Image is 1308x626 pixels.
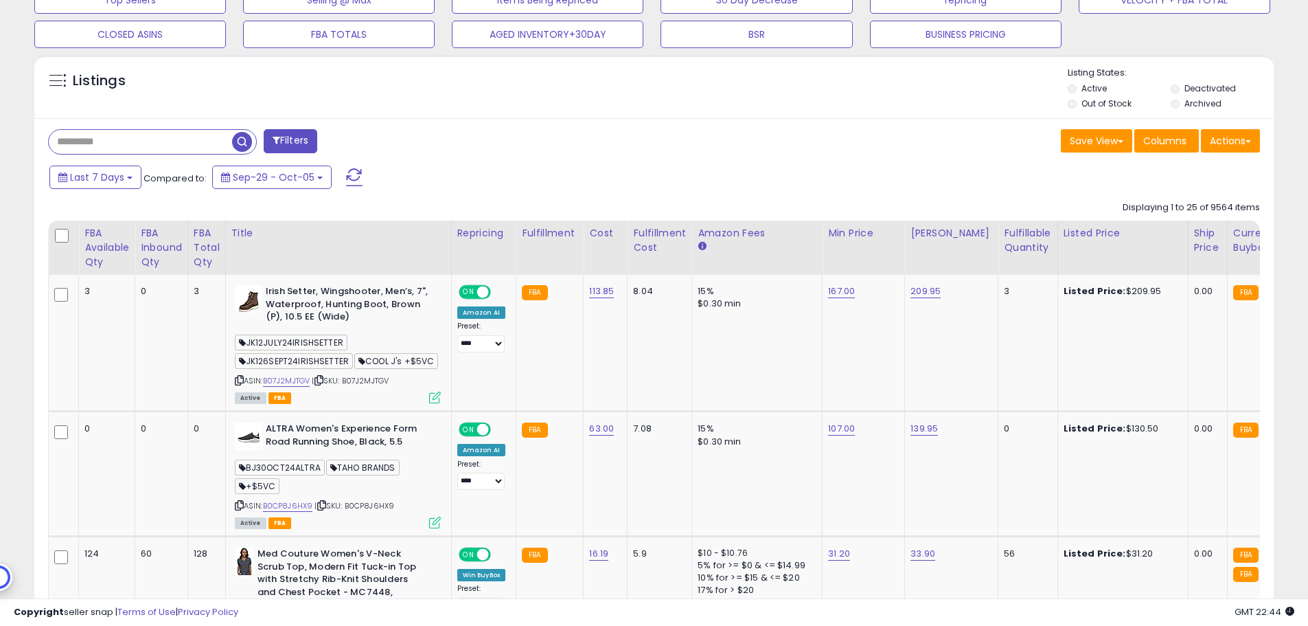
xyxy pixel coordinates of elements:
[1235,605,1294,618] span: 2025-10-13 22:44 GMT
[910,284,941,298] a: 209.95
[194,548,215,560] div: 128
[457,584,506,615] div: Preset:
[698,285,812,298] div: 15%
[522,285,547,300] small: FBA
[235,548,254,575] img: 41ZAGJQVAZL._SL40_.jpg
[212,166,332,189] button: Sep-29 - Oct-05
[268,517,292,529] span: FBA
[910,226,992,241] div: [PERSON_NAME]
[354,353,438,369] span: COOL J's +$5VC
[698,584,812,596] div: 17% for > $20
[14,605,64,618] strong: Copyright
[457,460,506,491] div: Preset:
[1194,423,1217,435] div: 0.00
[828,284,855,298] a: 167.00
[1194,226,1221,255] div: Ship Price
[73,71,126,91] h5: Listings
[235,353,353,369] span: JK126SEPT24IRISHSETTER
[633,548,681,560] div: 5.9
[14,606,238,619] div: seller snap | |
[698,572,812,584] div: 10% for >= $15 & <= $20
[235,285,262,313] img: 41Lw0KtddFL._SL40_.jpg
[1233,226,1304,255] div: Current Buybox Price
[141,423,177,435] div: 0
[1143,134,1186,148] span: Columns
[1233,423,1259,438] small: FBA
[1134,129,1199,153] button: Columns
[633,285,681,298] div: 8.04
[235,423,441,527] div: ASIN:
[235,392,266,404] span: All listings currently available for purchase on Amazon
[1064,423,1178,435] div: $130.50
[589,226,621,241] div: Cost
[522,226,577,241] div: Fulfillment
[84,285,124,298] div: 3
[1194,285,1217,298] div: 0.00
[235,335,347,350] span: JK12JULY24IRISHSETTER
[1184,82,1236,94] label: Deactivated
[522,423,547,438] small: FBA
[243,21,435,48] button: FBA TOTALS
[1123,201,1260,214] div: Displaying 1 to 25 of 9564 items
[828,547,850,561] a: 31.20
[235,285,441,402] div: ASIN:
[235,517,266,529] span: All listings currently available for purchase on Amazon
[698,298,812,310] div: $0.30 min
[178,605,238,618] a: Privacy Policy
[141,548,177,560] div: 60
[117,605,176,618] a: Terms of Use
[457,322,506,353] div: Preset:
[235,460,325,476] span: BJ30OCT24ALTRA
[910,547,935,561] a: 33.90
[84,548,124,560] div: 124
[266,285,433,327] b: Irish Setter, Wingshooter, Men’s, 7", Waterproof, Hunting Boot, Brown (P), 10.5 EE (Wide)
[661,21,852,48] button: BSR
[70,170,124,184] span: Last 7 Days
[257,548,424,615] b: Med Couture Women's V-Neck Scrub Top, Modern Fit Tuck-in Top with Stretchy Rib-Knit Shoulders and...
[194,285,215,298] div: 3
[457,306,505,319] div: Amazon AI
[488,424,510,436] span: OFF
[194,423,215,435] div: 0
[312,375,389,386] span: | SKU: B07J2MJTGV
[589,422,614,436] a: 63.00
[314,500,394,511] span: | SKU: B0CP8J6HX9
[1068,67,1274,80] p: Listing States:
[141,226,182,269] div: FBA inbound Qty
[235,423,262,450] img: 31AQHXQFSxL._SL40_.jpg
[1194,548,1217,560] div: 0.00
[828,226,899,241] div: Min Price
[194,226,220,269] div: FBA Total Qty
[1004,285,1046,298] div: 3
[268,392,292,404] span: FBA
[141,285,177,298] div: 0
[1081,82,1107,94] label: Active
[263,375,310,387] a: B07J2MJTGV
[1064,226,1182,241] div: Listed Price
[233,170,314,184] span: Sep-29 - Oct-05
[1004,226,1051,255] div: Fulfillable Quantity
[235,478,280,494] span: +$5VC
[633,423,681,435] div: 7.08
[266,423,433,451] b: ALTRA Women's Experience Form Road Running Shoe, Black, 5.5
[231,226,446,241] div: Title
[457,226,511,241] div: Repricing
[589,284,614,298] a: 113.85
[264,129,317,153] button: Filters
[633,226,686,255] div: Fulfillment Cost
[1184,98,1221,109] label: Archived
[1233,285,1259,300] small: FBA
[84,226,129,269] div: FBA Available Qty
[1064,284,1126,298] b: Listed Price:
[1064,548,1178,560] div: $31.20
[460,424,477,436] span: ON
[457,569,506,581] div: Win BuyBox
[84,423,124,435] div: 0
[698,241,706,253] small: Amazon Fees.
[34,21,226,48] button: CLOSED ASINS
[1064,422,1126,435] b: Listed Price:
[460,549,477,561] span: ON
[1201,129,1260,153] button: Actions
[698,548,812,559] div: $10 - $10.76
[589,547,608,561] a: 16.19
